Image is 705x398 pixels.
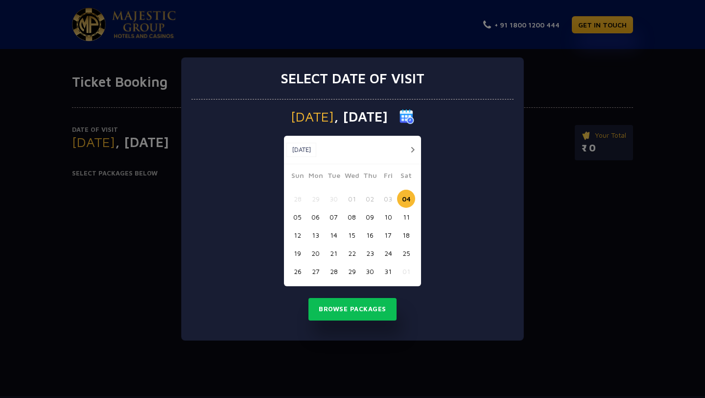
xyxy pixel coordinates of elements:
[343,170,361,184] span: Wed
[306,244,325,262] button: 20
[361,262,379,280] button: 30
[361,244,379,262] button: 23
[325,262,343,280] button: 28
[343,244,361,262] button: 22
[361,170,379,184] span: Thu
[288,170,306,184] span: Sun
[281,70,424,87] h3: Select date of visit
[306,226,325,244] button: 13
[361,208,379,226] button: 09
[397,262,415,280] button: 01
[306,190,325,208] button: 29
[379,262,397,280] button: 31
[306,208,325,226] button: 06
[308,298,397,321] button: Browse Packages
[306,170,325,184] span: Mon
[361,226,379,244] button: 16
[286,143,316,157] button: [DATE]
[325,208,343,226] button: 07
[379,190,397,208] button: 03
[397,170,415,184] span: Sat
[325,190,343,208] button: 30
[343,226,361,244] button: 15
[288,208,306,226] button: 05
[306,262,325,280] button: 27
[379,208,397,226] button: 10
[325,170,343,184] span: Tue
[379,170,397,184] span: Fri
[397,208,415,226] button: 11
[343,190,361,208] button: 01
[361,190,379,208] button: 02
[397,244,415,262] button: 25
[397,226,415,244] button: 18
[397,190,415,208] button: 04
[288,262,306,280] button: 26
[291,110,334,124] span: [DATE]
[325,226,343,244] button: 14
[288,190,306,208] button: 28
[288,226,306,244] button: 12
[399,109,414,124] img: calender icon
[325,244,343,262] button: 21
[288,244,306,262] button: 19
[343,262,361,280] button: 29
[343,208,361,226] button: 08
[334,110,388,124] span: , [DATE]
[379,244,397,262] button: 24
[379,226,397,244] button: 17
